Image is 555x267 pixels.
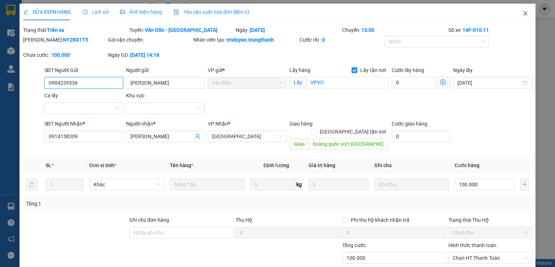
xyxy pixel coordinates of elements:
[448,216,532,224] div: Trạng thái Thu Hộ
[361,27,374,33] b: 15:00
[309,179,369,190] input: 0
[170,162,193,168] span: Tên hàng
[63,37,88,43] b: NY2RX1T5
[126,92,205,99] div: Khu vực
[26,179,38,190] button: delete
[22,26,129,34] div: Trạng thái:
[300,36,383,44] div: Cước rồi :
[392,121,427,127] label: Cước giao hàng
[289,138,309,150] span: Giao
[26,200,215,208] div: Tổng: 1
[126,66,205,74] div: Người gửi
[44,66,123,74] div: SĐT Người Gửi
[173,9,179,15] img: icon
[44,120,123,128] div: SĐT Người Nhận
[348,216,412,224] span: Phí thu hộ khách nhận trả
[170,179,244,190] input: VD: Bàn, Ghế
[47,27,64,33] b: Trên xe
[289,67,310,73] span: Lấy hàng
[83,9,108,15] span: Lịch sử
[129,217,169,223] label: Ghi chú đơn hàng
[46,162,51,168] span: SL
[453,253,528,263] span: Chọn HT Thanh Toán
[89,162,116,168] span: Đơn vị tính
[173,9,250,15] span: Yêu cầu xuất hóa đơn điện tử
[44,93,58,98] label: Ca lấy
[212,77,282,88] span: Vân Đồn
[129,227,234,238] input: Ghi chú đơn hàng
[108,36,192,44] div: Gói vận chuyển:
[145,27,218,33] b: Vân Đồn - [GEOGRAPHIC_DATA]
[108,51,192,59] div: Ngày GD:
[309,138,389,150] input: Dọc đường
[208,66,287,74] div: VP gửi
[322,37,325,43] b: 0
[296,179,303,190] span: kg
[453,227,528,238] span: Chưa thu
[120,9,125,14] span: picture
[392,67,424,73] label: Cước lấy hàng
[392,131,450,142] input: Cước giao hàng
[522,10,528,16] span: close
[455,162,479,168] span: Cước hàng
[440,79,446,85] span: dollar-circle
[263,162,289,168] span: Định lượng
[520,179,529,190] button: plus
[289,121,313,127] span: Giao hàng
[94,179,159,190] span: Khác
[371,158,452,173] th: Ghi chú
[289,77,306,88] span: Lấy
[227,37,274,43] b: tmduyen.trungthanh
[23,9,71,15] span: SỬA ĐƠN HÀNG
[392,77,436,88] input: Cước lấy hàng
[250,27,265,33] b: [DATE]
[515,4,535,24] button: Close
[23,36,107,44] div: [PERSON_NAME]:
[462,27,489,33] b: 14F-010.11
[374,179,449,190] input: Ghi Chú
[23,51,107,59] div: Chưa cước :
[126,120,205,128] div: Người nhận
[357,66,389,74] span: Lấy tận nơi
[208,121,228,127] span: VP Nhận
[130,52,159,58] b: [DATE] 14:18
[317,128,389,136] span: [GEOGRAPHIC_DATA] tận nơi
[448,26,533,34] div: Số xe:
[457,79,521,87] input: Ngày lấy
[212,131,282,142] span: Hà Nội
[453,67,473,73] label: Ngày lấy
[23,9,28,14] span: edit
[306,77,389,88] input: Lấy tận nơi
[235,26,341,34] div: Ngày:
[83,9,88,14] span: clock-circle
[448,242,496,248] label: Hình thức thanh toán
[120,9,162,15] span: Ảnh kiện hàng
[236,217,252,223] span: Thu Hộ
[129,26,235,34] div: Tuyến:
[193,36,298,44] div: Nhân viên tạo:
[195,133,201,139] span: user-add
[342,242,366,248] span: Tổng cước
[309,162,335,168] span: Giá trị hàng
[341,26,448,34] div: Chuyến:
[51,52,70,58] b: 100.000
